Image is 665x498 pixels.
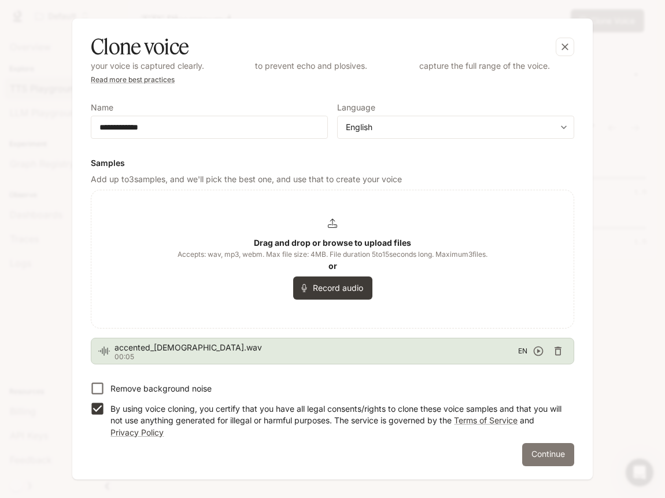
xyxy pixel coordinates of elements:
b: or [328,261,337,271]
a: Read more best practices [91,75,175,84]
p: Name [91,104,113,112]
div: English [346,121,555,133]
a: Terms of Service [454,415,518,425]
button: Continue [522,443,574,466]
button: Record audio [293,276,372,300]
a: Privacy Policy [110,427,164,437]
span: EN [518,345,527,357]
h5: Clone voice [91,32,189,61]
p: Language [337,104,375,112]
span: Accepts: wav, mp3, webm. Max file size: 4MB. File duration 5 to 15 seconds long. Maximum 3 files. [178,249,487,260]
p: Remove background noise [110,383,212,394]
h6: Samples [91,157,574,169]
p: 00:05 [114,353,518,360]
b: Drag and drop or browse to upload files [254,238,411,248]
span: accented_[DEMOGRAPHIC_DATA].wav [114,342,518,353]
div: English [338,121,574,133]
p: Add up to 3 samples, and we'll pick the best one, and use that to create your voice [91,174,574,185]
p: By using voice cloning, you certify that you have all legal consents/rights to clone these voice ... [110,403,565,438]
